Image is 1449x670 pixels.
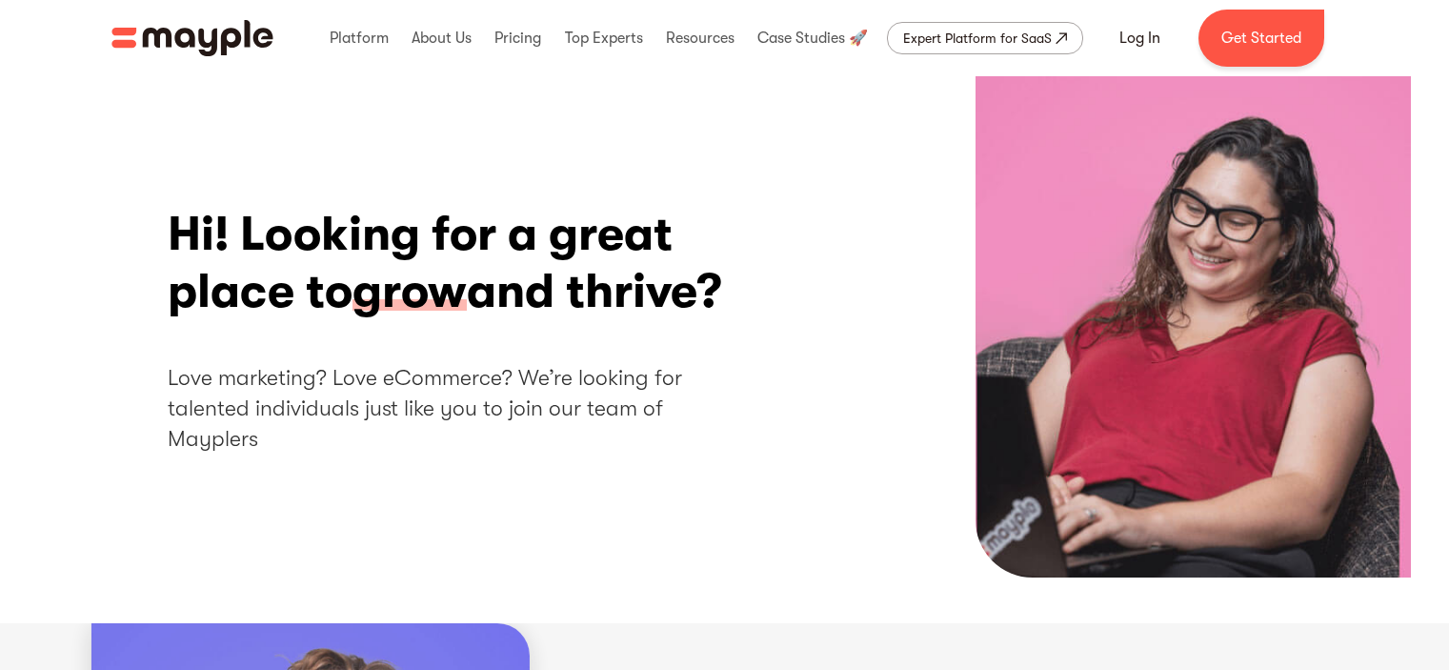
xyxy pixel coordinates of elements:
[407,8,476,69] div: About Us
[1198,10,1324,67] a: Get Started
[111,20,273,56] img: Mayple logo
[887,22,1083,54] a: Expert Platform for SaaS
[1097,15,1183,61] a: Log In
[352,263,467,322] span: grow
[168,363,749,456] h2: Love marketing? Love eCommerce? We’re looking for talented individuals just like you to join our ...
[903,27,1052,50] div: Expert Platform for SaaS
[490,8,546,69] div: Pricing
[661,8,739,69] div: Resources
[976,76,1411,578] img: Hi! Looking for a great place to grow and thrive?
[325,8,393,69] div: Platform
[560,8,648,69] div: Top Experts
[168,206,749,320] h1: Hi! Looking for a great place to and thrive?
[111,20,273,56] a: home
